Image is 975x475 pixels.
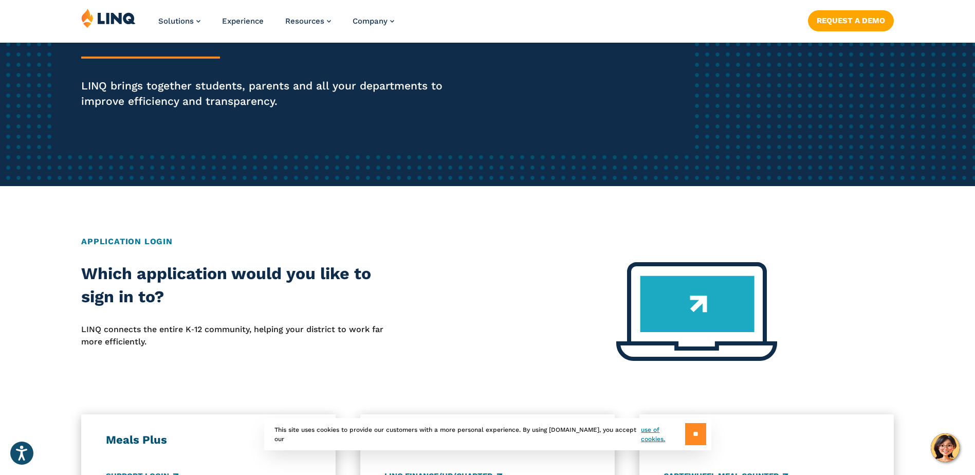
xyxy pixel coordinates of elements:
p: LINQ connects the entire K‑12 community, helping your district to work far more efficiently. [81,323,406,349]
a: use of cookies. [641,425,685,444]
img: LINQ | K‑12 Software [81,8,136,28]
span: Resources [285,16,324,26]
h3: Colyar [664,433,869,447]
a: Resources [285,16,331,26]
span: Company [353,16,388,26]
h2: Which application would you like to sign in to? [81,262,406,309]
a: Solutions [158,16,200,26]
h2: Application Login [81,235,894,248]
h3: Meals Plus [106,433,311,447]
nav: Primary Navigation [158,8,394,42]
nav: Button Navigation [808,8,894,31]
button: Hello, have a question? Let’s chat. [931,433,960,462]
a: Experience [222,16,264,26]
span: Solutions [158,16,194,26]
a: Request a Demo [808,10,894,31]
p: LINQ brings together students, parents and all your departments to improve efficiency and transpa... [81,78,457,109]
a: Company [353,16,394,26]
div: This site uses cookies to provide our customers with a more personal experience. By using [DOMAIN... [264,418,711,450]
